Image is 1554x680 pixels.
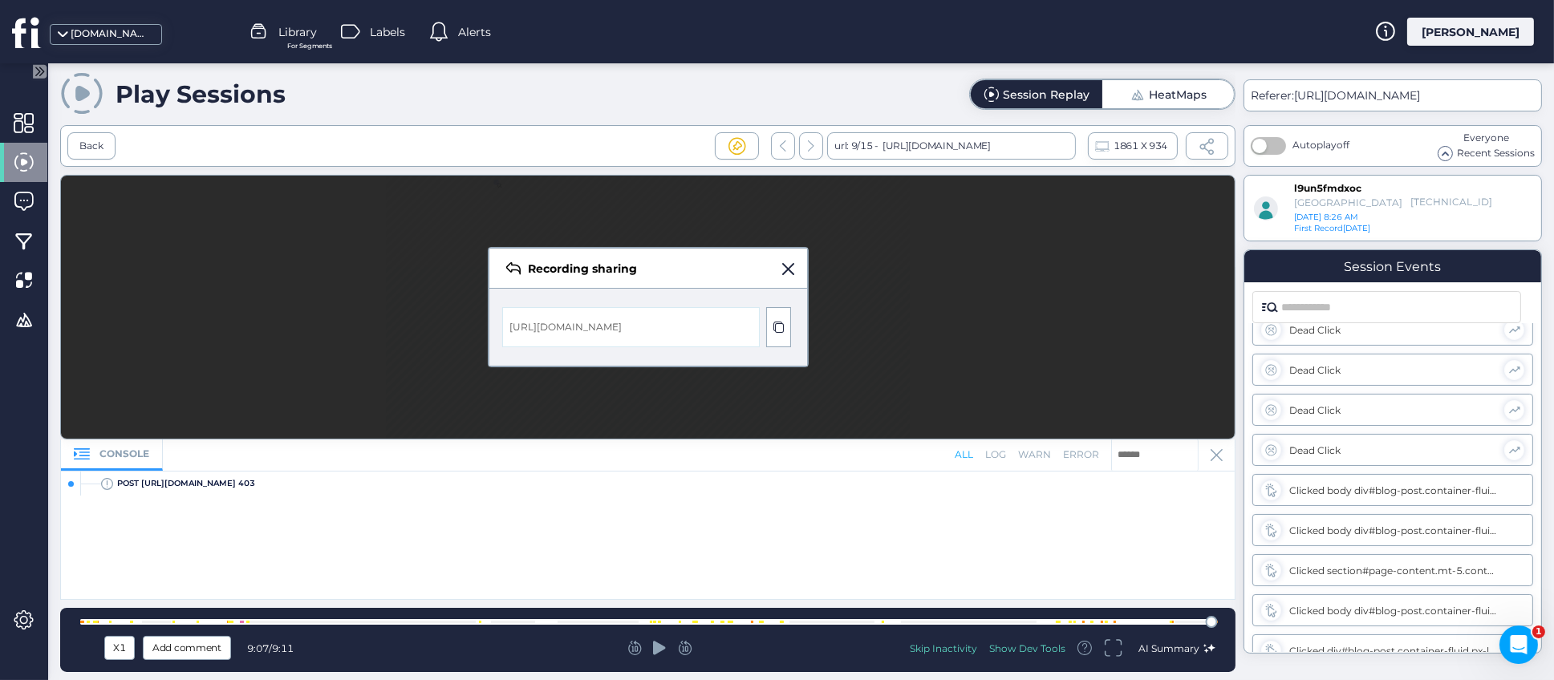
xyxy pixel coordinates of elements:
[1457,146,1535,161] span: Recent Sessions
[1289,605,1498,617] div: Clicked body div#blog-post.container-fluid.px-lg-5 section#page-content.mt-5.container-fluid.px-0...
[878,132,991,160] div: [URL][DOMAIN_NAME]
[1532,625,1545,638] span: 1
[79,139,103,154] div: Back
[108,639,131,657] div: X1
[1251,88,1294,103] span: Referer:
[1294,223,1343,233] span: First Record
[1289,444,1496,456] div: Dead Click
[1407,18,1534,46] div: [PERSON_NAME]
[1149,89,1207,100] div: HeatMaps
[1438,131,1535,146] div: Everyone
[989,642,1065,655] div: Show Dev Tools
[272,642,294,654] span: 9:11
[152,639,221,657] span: Add comment
[458,23,491,41] span: Alerts
[1018,447,1051,463] div: warn
[71,26,151,42] div: [DOMAIN_NAME]
[1063,447,1099,463] div: error
[1289,565,1498,577] div: Clicked section#page-content.mt-5.container-fluid.px-0 div.row.mt-5 div#page-body.col-12.col-xl-6...
[1294,223,1381,234] div: [DATE]
[1337,139,1349,151] span: off
[1289,484,1498,496] div: Clicked body div#blog-post.container-fluid.px-lg-5 section#page-content.mt-5.container-fluid.px-0...
[61,439,163,471] div: console
[1499,625,1538,664] iframe: Intercom live chat
[117,477,255,490] div: POST [URL][DOMAIN_NAME] 403
[116,79,286,109] div: Play Sessions
[1294,88,1420,103] span: [URL][DOMAIN_NAME]
[370,23,405,41] span: Labels
[247,642,269,654] span: 9:07
[1294,212,1421,223] div: [DATE] 8:26 AM
[1114,137,1167,155] span: 1861 X 934
[910,642,977,655] div: Skip Inactivity
[1289,404,1496,416] div: Dead Click
[1345,259,1442,274] div: Session Events
[247,642,303,654] div: /
[1003,89,1089,100] div: Session Replay
[529,261,638,276] div: Recording sharing
[1289,324,1496,336] div: Dead Click
[955,447,973,463] div: all
[1138,642,1199,654] span: AI Summary
[1410,196,1474,209] div: [TECHNICAL_ID]
[278,23,317,41] span: Library
[827,132,1076,160] div: url: 9/15 -
[1292,139,1349,151] span: Autoplay
[1289,364,1496,376] div: Dead Click
[287,41,332,51] span: For Segments
[985,447,1006,463] div: log
[1294,182,1373,196] div: l9un5fmdxoc
[1289,645,1498,657] div: Clicked div#blog-post.container-fluid.px-lg-5 section#page-content.mt-5.container-fluid.px-0 div....
[1294,196,1402,208] div: [GEOGRAPHIC_DATA]
[510,320,623,334] div: [URL][DOMAIN_NAME]
[1289,524,1498,536] div: Clicked body div#blog-post.container-fluid.px-lg-5 section#page-content.mt-5.container-fluid.px-0...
